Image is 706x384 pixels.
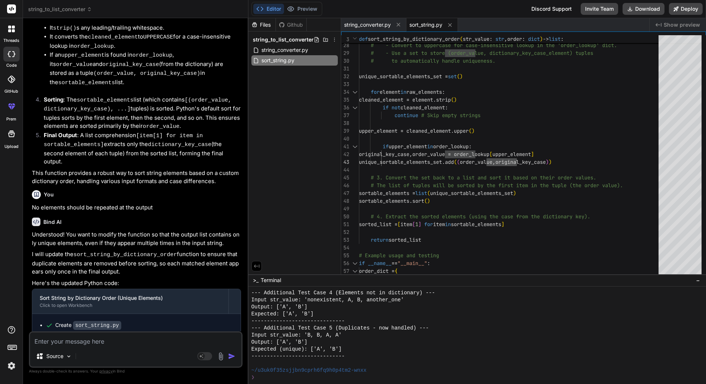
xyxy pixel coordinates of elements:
span: string_converter.py [261,46,309,54]
span: Output: ['A', 'B'] [251,304,307,311]
span: : [469,143,472,150]
span: Expected: ['A', 'B'] [251,311,314,318]
span: privacy [99,369,113,373]
span: rom the dictionary key). [519,213,590,220]
span: in [400,89,406,95]
span: Show preview [664,21,700,29]
span: , [492,159,495,165]
span: _key_case_element) tuples [519,50,593,56]
span: order_value [460,159,492,165]
p: Always double-check its answers. Your in Bind [29,368,243,375]
code: order_value [143,123,179,130]
code: cleaned_element [88,34,138,40]
div: Click to open Workbench [40,302,221,308]
span: tem in the tuple (the order value). [519,182,623,189]
strong: Sorting [44,96,63,103]
span: "__main__" [397,260,427,267]
span: : [561,36,564,42]
span: ) [427,198,430,204]
span: for [371,89,380,95]
span: ( [460,36,463,42]
span: string_to_list_converter [28,6,92,13]
div: Click to collapse the range. [350,104,360,112]
div: 45 [341,174,349,182]
li: : The list (which contains tuples) is sorted. Python's default sort for tuples sorts by the first... [38,96,241,131]
span: [ [412,221,415,228]
span: == [392,260,397,267]
label: prem [6,116,16,122]
img: icon [228,352,235,360]
div: 30 [341,57,349,65]
button: Invite Team [581,3,618,15]
span: order_lookup [433,143,469,150]
span: ( [427,190,430,196]
button: − [695,274,702,286]
span: ❯ [251,374,255,381]
span: 3 [341,36,349,43]
label: code [6,62,17,69]
span: str [495,36,504,42]
div: 28 [341,42,349,49]
span: : [522,36,525,42]
code: original_key_case [102,62,159,68]
div: Click to collapse the range. [350,143,360,150]
span: : [489,36,492,42]
div: 36 [341,104,349,112]
code: sort_string.py [73,321,121,330]
span: dict [528,36,540,42]
span: if [359,260,365,267]
img: settings [5,360,18,372]
span: raw_elements [406,89,442,95]
span: − [696,277,700,284]
span: { [395,268,397,274]
span: ------------------------------ [251,353,345,360]
h6: You [44,191,54,198]
span: unique_sortable_elements_set.add [359,159,454,165]
span: not [392,104,400,111]
div: 43 [341,158,349,166]
span: ) [513,190,516,196]
code: upper_element [61,52,105,59]
span: # Skip empty strings [421,112,481,119]
span: Output: ['A', 'B'] [251,339,307,346]
div: 35 [341,96,349,104]
label: GitHub [4,88,18,95]
span: --- Additional Test Case 5 (Duplicates - now handled) --- [251,325,429,332]
div: 53 [341,236,349,244]
label: Upload [4,143,19,150]
strong: Final Output [44,132,77,139]
p: Here's the updated Python code: [32,279,241,288]
span: --- Additional Test Case 4 (Elements not in dictionary) --- [251,289,435,297]
li: : [38,6,241,96]
img: Pick Models [66,353,72,360]
span: sort_string_by_dictionary_order [368,36,460,42]
div: 54 [341,244,349,252]
button: Editor [253,4,284,14]
div: 42 [341,150,349,158]
span: # - Use a set to store (order_value, dictionary [371,50,519,56]
p: Understood! You want to modify the function so that the output list contains only unique elements... [32,231,241,247]
span: in [445,221,451,228]
span: # The list of tuples will be sorted by the first i [371,182,519,189]
span: # to automatically handle uniqueness. [371,57,495,64]
code: sortable_elements [58,80,115,86]
span: if [383,143,389,150]
span: sortable_elements.sort [359,198,424,204]
span: ( [457,73,460,80]
span: ) [549,159,552,165]
span: Input str_value: 'B, B, A, A' [251,332,342,339]
span: list [549,36,561,42]
div: Sort String by Dictionary Order (Unique Elements) [40,294,221,302]
code: dictionary_key_case [148,142,211,148]
div: 49 [341,205,349,213]
code: UPPERCASE [143,34,173,40]
button: Preview [284,4,320,14]
div: Click to collapse the range. [350,259,360,267]
p: I will update the function to ensure that duplicate elements are removed before sorting, so each ... [32,250,241,276]
div: Create [55,321,121,329]
span: return [371,236,389,243]
span: cleaned_element [400,104,445,111]
span: if [383,104,389,111]
div: 39 [341,127,349,135]
span: ] [418,221,421,228]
